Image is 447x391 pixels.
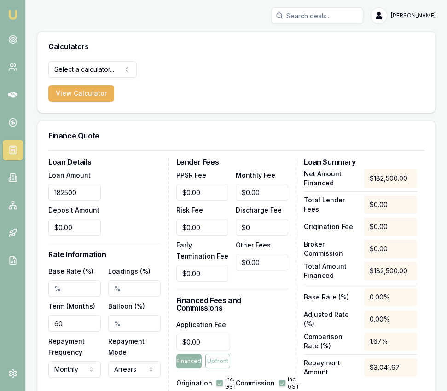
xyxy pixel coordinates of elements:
[48,184,101,201] input: $
[176,321,226,328] label: Application Fee
[176,184,229,201] input: $
[48,337,85,356] label: Repayment Frequency
[108,337,145,356] label: Repayment Mode
[304,358,357,377] p: Repayment Amount
[108,280,161,297] input: %
[108,302,145,310] label: Balloon (%)
[176,297,289,311] h3: Financed Fees and Commissions
[236,380,275,386] label: Commission
[304,293,357,302] p: Base Rate (%)
[271,7,363,24] input: Search deals
[236,219,288,236] input: $
[176,241,228,260] label: Early Termination Fee
[48,43,424,50] h3: Calculators
[364,332,417,351] div: 1.67%
[236,206,282,214] label: Discharge Fee
[236,241,271,249] label: Other Fees
[364,310,417,328] div: 0.00%
[48,251,161,258] h3: Rate Information
[176,171,206,179] label: PPSR Fee
[304,158,417,166] h3: Loan Summary
[108,315,161,332] input: %
[364,218,417,236] div: $0.00
[176,333,231,350] input: $
[236,254,288,270] input: $
[48,206,99,214] label: Deposit Amount
[236,184,288,201] input: $
[279,376,300,391] div: inc. GST
[48,158,161,166] h3: Loan Details
[304,195,357,214] p: Total Lender Fees
[304,169,357,188] p: Net Amount Financed
[176,265,229,282] input: $
[304,310,357,328] p: Adjusted Rate (%)
[108,267,151,275] label: Loadings (%)
[364,169,417,188] div: $182,500.00
[364,358,417,377] div: $3,041.67
[364,195,417,214] div: $0.00
[48,219,101,236] input: $
[48,171,91,179] label: Loan Amount
[176,158,289,166] h3: Lender Fees
[176,354,202,368] button: Financed
[176,206,203,214] label: Risk Fee
[48,280,101,297] input: %
[7,9,18,20] img: emu-icon-u.png
[304,332,357,351] p: Comparison Rate (%)
[176,219,229,236] input: $
[391,12,436,19] span: [PERSON_NAME]
[364,288,417,306] div: 0.00%
[364,262,417,280] div: $182,500.00
[216,376,237,391] div: inc. GST
[304,262,357,280] p: Total Amount Financed
[48,267,93,275] label: Base Rate (%)
[48,302,95,310] label: Term (Months)
[236,171,275,179] label: Monthly Fee
[176,380,212,386] label: Origination
[205,354,231,368] button: Upfront
[364,240,417,258] div: $0.00
[304,240,357,258] p: Broker Commission
[48,85,114,102] button: View Calculator
[48,132,424,139] h3: Finance Quote
[304,222,357,231] p: Origination Fee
